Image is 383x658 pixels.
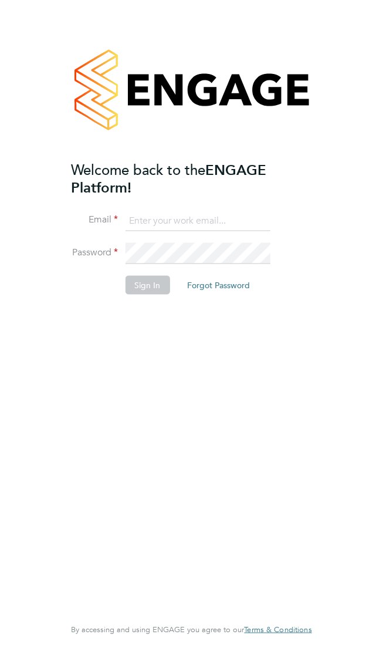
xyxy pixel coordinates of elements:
span: By accessing and using ENGAGE you agree to our [71,625,311,635]
label: Password [71,247,118,259]
span: Welcome back to the [71,160,205,178]
input: Enter your work email... [125,210,270,231]
a: Terms & Conditions [244,625,311,635]
button: Forgot Password [178,276,259,295]
button: Sign In [125,276,170,295]
label: Email [71,214,118,226]
h2: ENGAGE Platform! [71,161,300,196]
